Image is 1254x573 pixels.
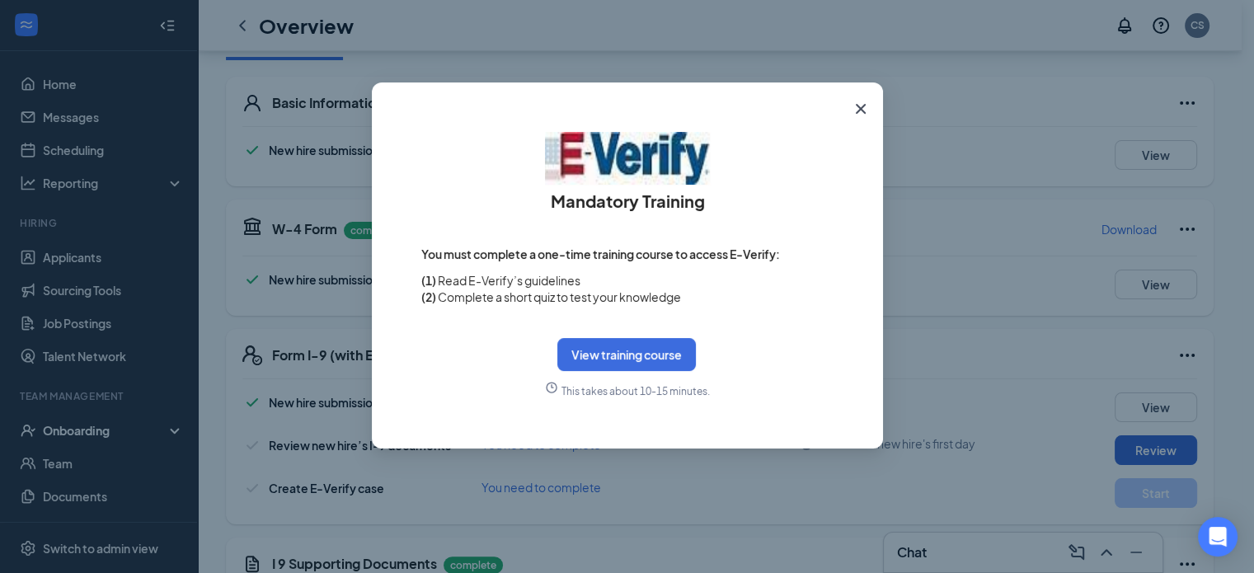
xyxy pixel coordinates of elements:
[436,272,580,289] span: Read E-Verify’s guidelines
[436,289,681,305] span: Complete a short quiz to test your knowledge
[421,272,436,289] span: (1)
[550,185,704,213] h4: Mandatory Training
[558,385,710,397] span: This takes about 10-15 minutes.
[838,82,883,135] button: Close
[557,338,696,371] button: View training course
[421,246,834,262] span: You must complete a one-time training course to access E-Verify:
[1198,517,1238,557] div: Open Intercom Messenger
[421,289,436,305] span: (2)
[851,99,871,119] svg: Cross
[545,381,558,394] svg: Clock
